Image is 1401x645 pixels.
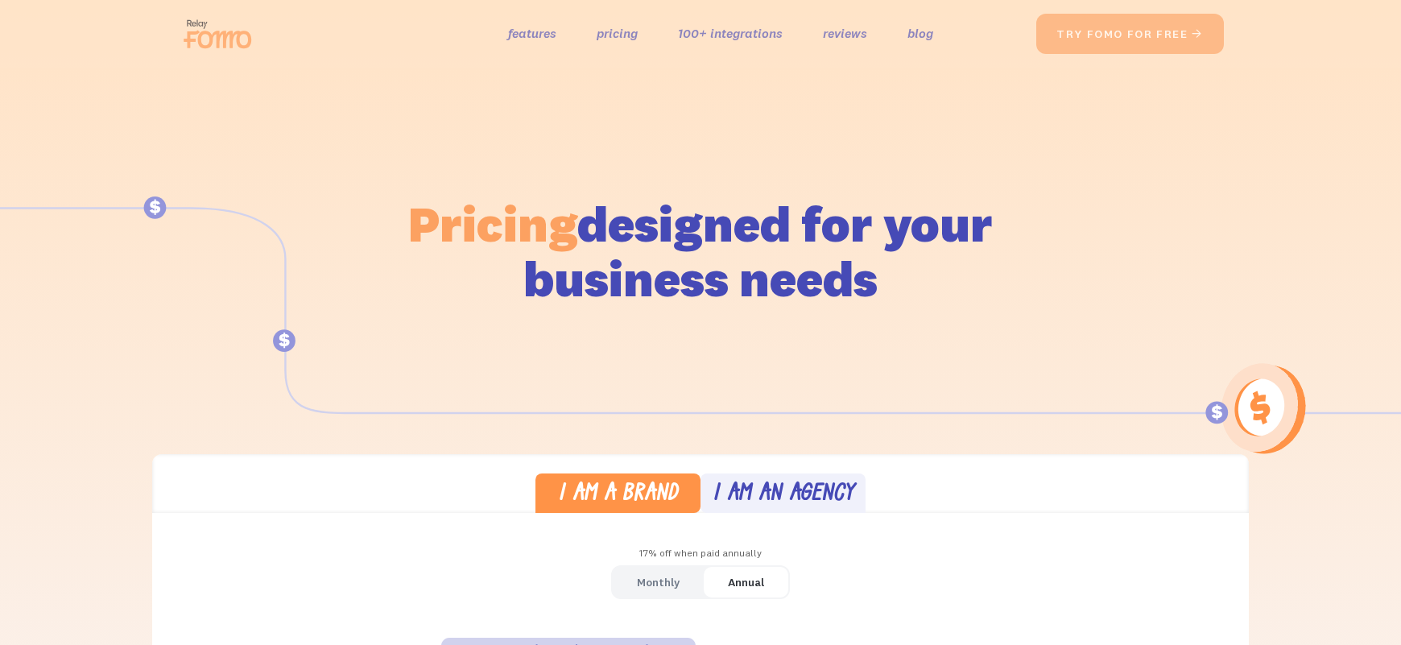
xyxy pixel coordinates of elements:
div: Annual [728,571,764,594]
div: I am a brand [558,483,678,506]
div: I am an agency [713,483,854,506]
div: Monthly [637,571,680,594]
a: 100+ integrations [678,22,783,45]
span:  [1191,27,1204,41]
span: Pricing [408,192,577,254]
a: features [508,22,556,45]
h1: designed for your business needs [407,196,994,306]
a: reviews [823,22,867,45]
a: pricing [597,22,638,45]
div: 17% off when paid annually [152,542,1249,565]
a: blog [907,22,933,45]
a: try fomo for free [1036,14,1224,54]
